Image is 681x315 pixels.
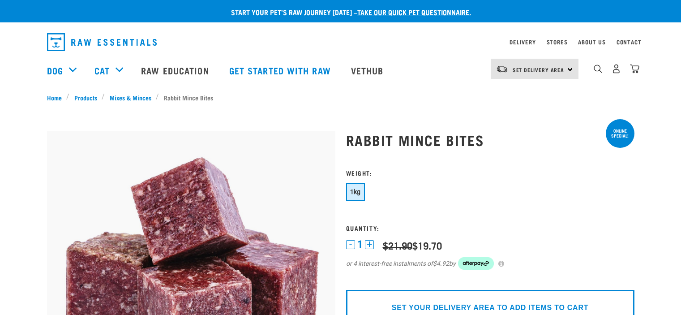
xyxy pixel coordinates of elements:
[94,64,110,77] a: Cat
[510,40,535,43] a: Delivery
[342,52,395,88] a: Vethub
[346,224,634,231] h3: Quantity:
[350,188,361,195] span: 1kg
[496,65,508,73] img: van-moving.png
[47,33,157,51] img: Raw Essentials Logo
[357,10,471,14] a: take our quick pet questionnaire.
[346,183,365,201] button: 1kg
[346,240,355,249] button: -
[612,64,621,73] img: user.png
[357,240,363,249] span: 1
[383,240,442,251] div: $19.70
[513,68,565,71] span: Set Delivery Area
[578,40,605,43] a: About Us
[630,64,639,73] img: home-icon@2x.png
[458,257,494,270] img: Afterpay
[346,169,634,176] h3: Weight:
[132,52,220,88] a: Raw Education
[40,30,642,55] nav: dropdown navigation
[346,132,634,148] h1: Rabbit Mince Bites
[69,93,102,102] a: Products
[365,240,374,249] button: +
[433,259,449,268] span: $4.92
[220,52,342,88] a: Get started with Raw
[105,93,156,102] a: Mixes & Minces
[346,257,634,270] div: or 4 interest-free instalments of by
[47,64,63,77] a: Dog
[392,302,588,313] p: SET YOUR DELIVERY AREA TO ADD ITEMS TO CART
[594,65,602,73] img: home-icon-1@2x.png
[547,40,568,43] a: Stores
[617,40,642,43] a: Contact
[47,93,634,102] nav: breadcrumbs
[47,93,67,102] a: Home
[383,242,412,248] strike: $21.90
